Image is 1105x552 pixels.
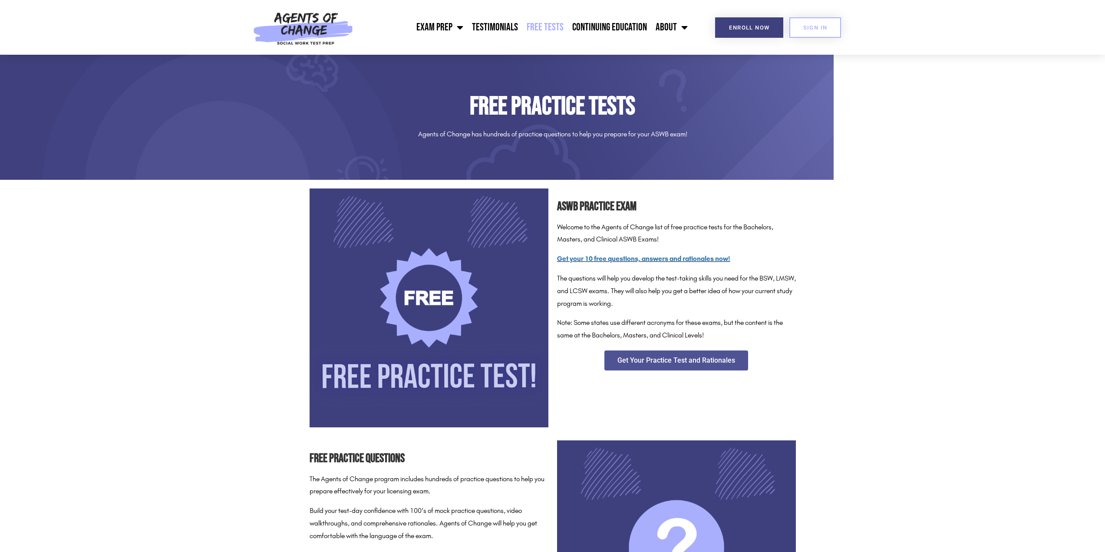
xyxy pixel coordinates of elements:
a: SIGN IN [789,17,841,38]
span: Enroll Now [729,25,769,30]
a: Continuing Education [568,17,651,38]
p: Build your test-day confidence with 100’s of mock practice questions, video walkthroughs, and com... [310,505,548,542]
p: Agents of Change has hundreds of practice questions to help you prepare for your ASWB exam! [310,128,796,141]
a: Get Your Practice Test and Rationales [604,350,748,370]
span: SIGN IN [803,25,828,30]
nav: Menu [358,17,692,38]
a: Free Tests [522,17,568,38]
p: Welcome to the Agents of Change list of free practice tests for the Bachelors, Masters, and Clini... [557,221,796,246]
span: Get Your Practice Test and Rationales [617,357,735,364]
h2: Free Practice Questions [310,449,548,469]
a: Testimonials [468,17,522,38]
p: The questions will help you develop the test-taking skills you need for the BSW, LMSW, and LCSW e... [557,272,796,310]
p: Note: Some states use different acronyms for these exams, but the content is the same at the Bach... [557,317,796,342]
h1: Free Practice Tests [310,94,796,119]
a: Enroll Now [715,17,783,38]
h2: ASWB Practice Exam [557,197,796,217]
a: Get your 10 free questions, answers and rationales now! [557,255,730,263]
a: Exam Prep [412,17,468,38]
a: About [651,17,692,38]
p: The Agents of Change program includes hundreds of practice questions to help you prepare effectiv... [310,473,548,498]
